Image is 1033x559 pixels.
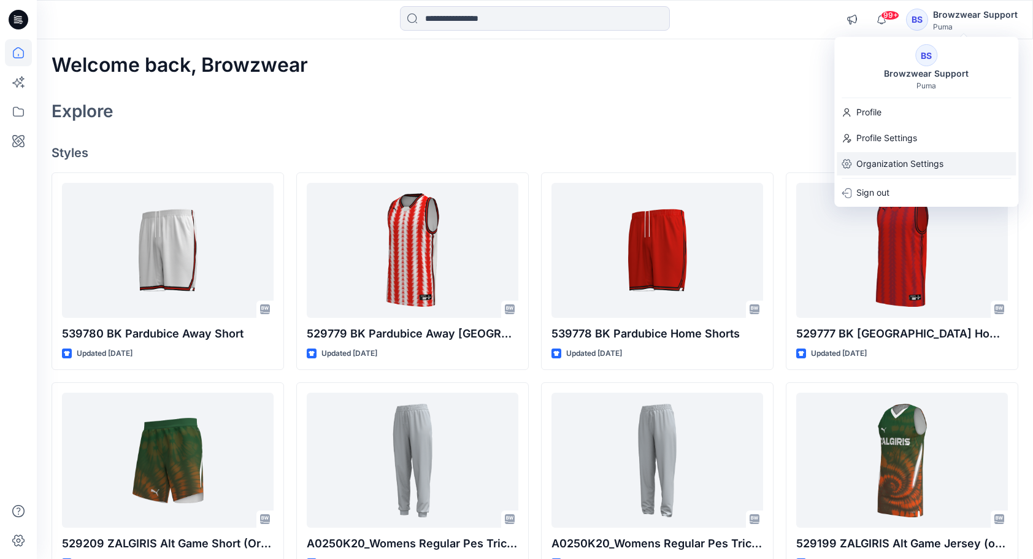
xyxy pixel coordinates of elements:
[856,181,889,204] p: Sign out
[834,126,1018,150] a: Profile Settings
[551,183,763,318] a: 539778 BK Pardubice Home Shorts
[834,152,1018,175] a: Organization Settings
[62,325,274,342] p: 539780 BK Pardubice Away Short
[796,325,1008,342] p: 529777 BK [GEOGRAPHIC_DATA] Home [GEOGRAPHIC_DATA]
[856,152,943,175] p: Organization Settings
[62,183,274,318] a: 539780 BK Pardubice Away Short
[62,393,274,528] a: 529209 ZALGIRIS Alt Game Short (Original design, 1 way placement cut))
[811,347,867,360] p: Updated [DATE]
[566,347,622,360] p: Updated [DATE]
[915,44,937,66] div: BS
[307,325,518,342] p: 529779 BK Pardubice Away [GEOGRAPHIC_DATA]
[551,535,763,552] p: A0250K20_Womens Regular Pes Tricot Knit Pants_High Rise_Open Hem_CV02
[796,535,1008,552] p: 529199 ZALGIRIS Alt Game Jersey (original design, 1 way placement cut)
[551,325,763,342] p: 539778 BK Pardubice Home Shorts
[906,9,928,31] div: BS
[916,81,936,90] div: Puma
[796,393,1008,528] a: 529199 ZALGIRIS Alt Game Jersey (original design, 1 way placement cut)
[881,10,899,20] span: 99+
[856,101,881,124] p: Profile
[796,183,1008,318] a: 529777 BK Pardubice Home Jersey
[52,145,1018,160] h4: Styles
[321,347,377,360] p: Updated [DATE]
[933,7,1018,22] div: Browzwear Support
[52,54,308,77] h2: Welcome back, Browzwear
[62,535,274,552] p: 529209 ZALGIRIS Alt Game Short (Original design, 1 way placement cut))
[52,101,113,121] h2: Explore
[307,535,518,552] p: A0250K20_Womens Regular Pes Tricot Knit Pants_High Rise_Closed cuff_CV01
[834,101,1018,124] a: Profile
[877,66,976,81] div: Browzwear Support
[933,22,1018,31] div: Puma
[307,183,518,318] a: 529779 BK Pardubice Away Jersey
[856,126,917,150] p: Profile Settings
[551,393,763,528] a: A0250K20_Womens Regular Pes Tricot Knit Pants_High Rise_Open Hem_CV02
[307,393,518,528] a: A0250K20_Womens Regular Pes Tricot Knit Pants_High Rise_Closed cuff_CV01
[77,347,132,360] p: Updated [DATE]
